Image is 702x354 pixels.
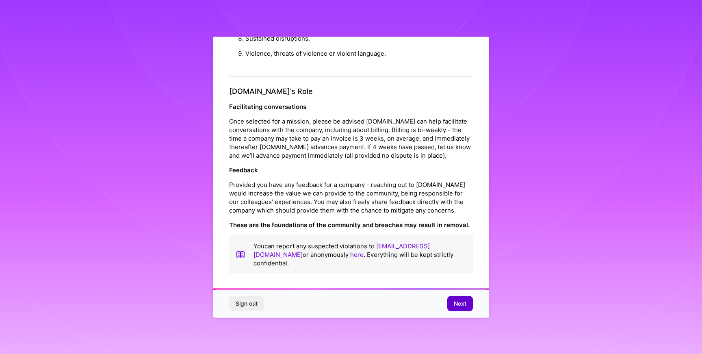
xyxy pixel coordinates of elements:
li: Violence, threats of violence or violent language. [245,46,473,61]
strong: Feedback [229,166,258,174]
h4: [DOMAIN_NAME]’s Role [229,87,473,96]
p: Provided you have any feedback for a company - reaching out to [DOMAIN_NAME] would increase the v... [229,180,473,214]
img: book icon [236,241,245,267]
li: Sustained disruptions. [245,31,473,46]
span: Next [454,300,466,308]
a: here [350,250,364,258]
p: You can report any suspected violations to or anonymously . Everything will be kept strictly conf... [253,241,466,267]
a: [EMAIL_ADDRESS][DOMAIN_NAME] [253,242,430,258]
button: Next [447,296,473,311]
strong: These are the foundations of the community and breaches may result in removal. [229,221,470,228]
strong: Facilitating conversations [229,102,306,110]
button: Sign out [229,296,264,311]
p: Once selected for a mission, please be advised [DOMAIN_NAME] can help facilitate conversations wi... [229,117,473,159]
span: Sign out [236,300,258,308]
